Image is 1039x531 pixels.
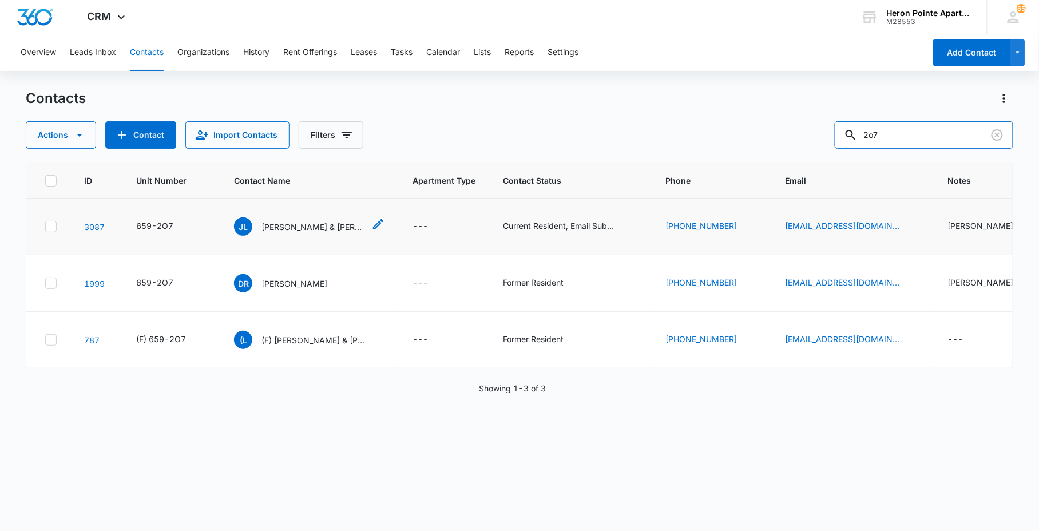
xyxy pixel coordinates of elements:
span: JL [234,217,252,236]
div: (F) 659-2O7 [136,333,186,345]
div: Contact Status - Current Resident, Email Subscriber - Select to Edit Field [503,220,638,233]
span: Apartment Type [413,175,475,187]
div: 659-2O7 [136,220,173,232]
span: 65 [1017,4,1026,13]
button: Rent Offerings [283,34,337,71]
p: [PERSON_NAME] [261,278,327,290]
span: Email [785,175,903,187]
div: --- [413,220,428,233]
button: Lists [474,34,491,71]
button: Reports [505,34,534,71]
button: Actions [26,121,96,149]
div: Email - lauricehawkins@gmail.com - Select to Edit Field [785,333,920,347]
div: Phone - (970) 222-3883 - Select to Edit Field [665,333,758,347]
div: Contact Name - (F) Laurice Hawkins & Irvin (Scott) Nelson - Select to Edit Field [234,331,385,349]
div: Unit Number - (F) 659-2O7 - Select to Edit Field [136,333,207,347]
a: [PHONE_NUMBER] [665,276,737,288]
p: [PERSON_NAME] & [PERSON_NAME] [261,221,364,233]
a: Navigate to contact details page for (F) Laurice Hawkins & Irvin (Scott) Nelson [84,335,100,345]
div: Former Resident [503,333,564,345]
div: Contact Status - Former Resident - Select to Edit Field [503,333,584,347]
span: Phone [665,175,741,187]
button: Organizations [177,34,229,71]
a: [EMAIL_ADDRESS][DOMAIN_NAME] [785,333,899,345]
button: Actions [995,89,1013,108]
div: Current Resident, Email Subscriber [503,220,617,232]
button: Clear [988,126,1006,144]
p: Showing 1-3 of 3 [479,382,546,394]
a: [EMAIL_ADDRESS][DOMAIN_NAME] [785,276,899,288]
div: Contact Name - Jessye LeGrand & Charles LeGrand - Select to Edit Field [234,217,385,236]
button: Add Contact [105,121,176,149]
p: (F) [PERSON_NAME] & [PERSON_NAME] ([PERSON_NAME]) [PERSON_NAME] [261,334,364,346]
a: Navigate to contact details page for Dulce Reyes [84,279,105,288]
div: Apartment Type - - Select to Edit Field [413,276,449,290]
input: Search Contacts [835,121,1013,149]
div: --- [413,276,428,290]
button: Overview [21,34,56,71]
span: (L [234,331,252,349]
div: Notes - - Select to Edit Field [947,333,984,347]
div: Contact Name - Dulce Reyes - Select to Edit Field [234,274,348,292]
div: Email - ds7032168@gmail.com - Select to Edit Field [785,276,920,290]
div: account name [887,9,970,18]
span: CRM [88,10,112,22]
span: Contact Name [234,175,368,187]
div: notifications count [1017,4,1026,13]
button: Contacts [130,34,164,71]
div: Notes - Magali Reynoso - Select to Edit Field [947,276,1034,290]
button: Filters [299,121,363,149]
span: Unit Number [136,175,207,187]
h1: Contacts [26,90,86,107]
a: [PHONE_NUMBER] [665,333,737,345]
div: account id [887,18,970,26]
div: Apartment Type - - Select to Edit Field [413,220,449,233]
a: Navigate to contact details page for Jessye LeGrand & Charles LeGrand [84,222,105,232]
div: Email - jessyelegrand@gmail.com - Select to Edit Field [785,220,920,233]
button: Tasks [391,34,413,71]
button: Calendar [426,34,460,71]
span: DR [234,274,252,292]
div: 659-2O7 [136,276,173,288]
button: Leads Inbox [70,34,116,71]
span: Contact Status [503,175,621,187]
div: Phone - (720) 397-3256 - Select to Edit Field [665,276,758,290]
button: Leases [351,34,377,71]
div: Former Resident [503,276,564,288]
button: Add Contact [933,39,1010,66]
button: Settings [548,34,578,71]
div: --- [413,333,428,347]
div: --- [947,333,963,347]
div: [PERSON_NAME] Info [947,220,1030,232]
a: [EMAIL_ADDRESS][DOMAIN_NAME] [785,220,899,232]
div: Phone - (520) 275-0845 - Select to Edit Field [665,220,758,233]
div: Unit Number - 659-2O7 - Select to Edit Field [136,220,194,233]
a: [PHONE_NUMBER] [665,220,737,232]
div: Apartment Type - - Select to Edit Field [413,333,449,347]
button: History [243,34,269,71]
div: Unit Number - 659-2O7 - Select to Edit Field [136,276,194,290]
span: ID [84,175,92,187]
div: [PERSON_NAME] [947,276,1013,288]
button: Import Contacts [185,121,290,149]
div: Contact Status - Former Resident - Select to Edit Field [503,276,584,290]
